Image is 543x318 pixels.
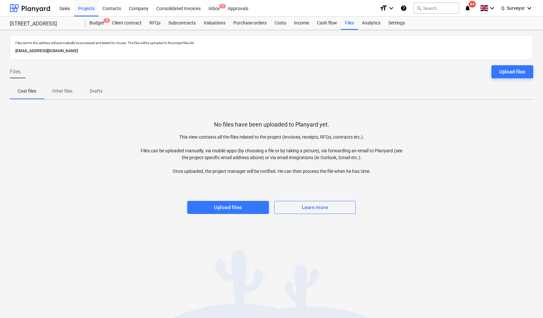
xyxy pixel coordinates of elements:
[499,68,525,76] div: Upload files
[15,48,528,54] p: [EMAIL_ADDRESS][DOMAIN_NAME]
[491,65,533,78] button: Upload files
[413,3,459,14] button: Search
[219,4,226,8] span: 1
[85,17,108,30] div: Budget
[229,17,271,30] a: Purchase orders
[141,134,402,175] p: This view contains all the files related to the project (invoices, receipts, RFQs, contracts etc....
[10,21,78,27] div: [STREET_ADDRESS]
[103,18,110,23] span: 5
[108,17,146,30] a: Client contract
[387,4,395,12] i: keyboard_arrow_down
[271,17,290,30] a: Costs
[380,4,387,12] i: format_size
[358,17,384,30] a: Analytics
[214,203,242,212] div: Upload files
[290,17,313,30] a: Income
[384,17,409,30] a: Settings
[52,88,72,95] p: Other files
[501,6,525,11] span: Q. Surveyor
[313,17,341,30] a: Cash flow
[164,17,200,30] a: Subcontracts
[15,41,528,45] p: Files sent to this address will automatically be processed and tested for viruses. The files will...
[302,203,328,212] div: Learn more
[214,121,329,129] p: No files have been uploaded to Planyard yet.
[18,88,36,95] p: Cost files
[88,88,104,95] p: Drafts
[400,4,407,12] i: Knowledge base
[10,68,21,76] span: Files
[146,17,164,30] a: RFQs
[85,17,108,30] a: Budget5
[187,201,269,214] button: Upload files
[469,1,476,8] span: 84
[274,201,356,214] button: Learn more
[341,17,358,30] a: Files
[464,4,471,12] i: notifications
[200,17,229,30] a: Valuations
[488,4,496,12] i: keyboard_arrow_down
[525,4,533,12] i: keyboard_arrow_down
[416,6,422,11] span: search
